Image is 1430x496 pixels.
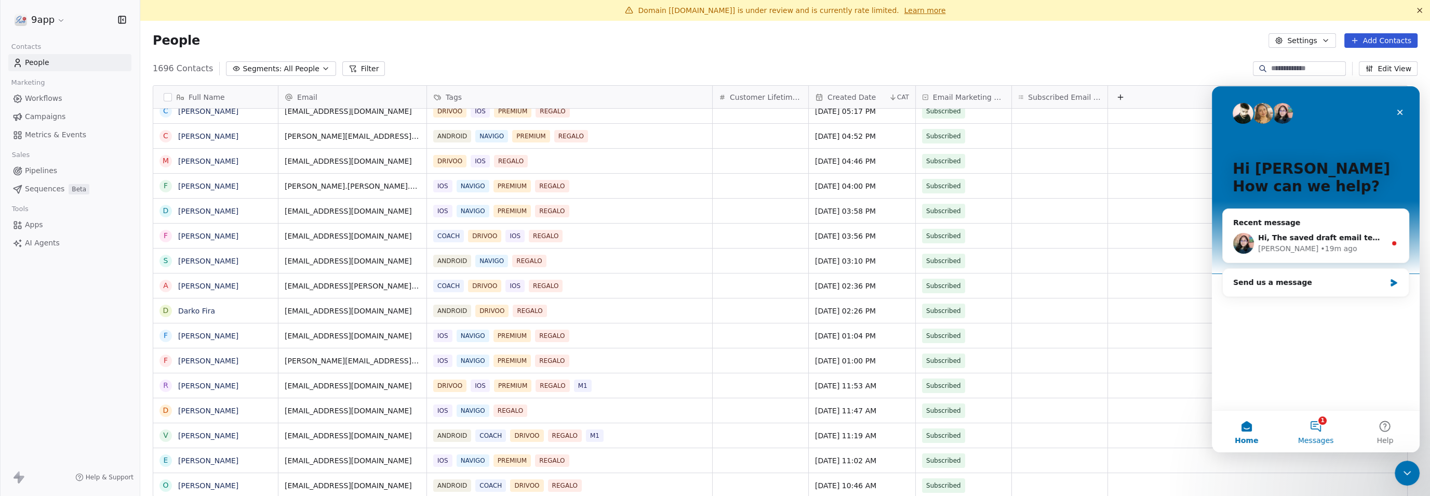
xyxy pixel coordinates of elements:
span: Subscribed [926,131,961,141]
span: NAVIGO [475,255,508,267]
a: [PERSON_NAME] [178,257,238,265]
span: Subscribed [926,406,961,416]
a: [PERSON_NAME] [178,232,238,240]
span: NAVIGO [457,355,489,367]
span: [DATE] 11:47 AM [815,406,909,416]
span: DRIVOO [468,280,501,292]
a: [PERSON_NAME] [178,182,238,190]
span: Segments: [243,63,282,74]
span: NAVIGO [475,130,508,142]
div: Created DateCAT [809,86,915,108]
span: DRIVOO [468,230,501,242]
span: PREMIUM [494,105,531,118]
button: Add Contacts [1344,33,1418,48]
span: IOS [471,105,490,118]
a: Pipelines [8,162,131,179]
div: Email Marketing Consent [916,86,1011,108]
a: [PERSON_NAME] [178,407,238,415]
span: REGALO [494,155,528,167]
span: Email Marketing Consent [933,92,1005,102]
span: Sequences [25,184,64,194]
span: People [153,33,200,48]
a: [PERSON_NAME] [178,432,238,440]
div: S [164,255,168,266]
div: Full Name [153,86,278,108]
span: Campaigns [25,111,65,122]
span: [PERSON_NAME][EMAIL_ADDRESS][PERSON_NAME][DOMAIN_NAME] [285,131,420,141]
span: [DATE] 11:53 AM [815,381,909,391]
span: Subscribed [926,430,961,441]
span: IOS [505,230,525,242]
div: O [163,480,168,491]
a: Darko Fira [178,307,215,315]
button: Settings [1268,33,1335,48]
span: 9app [31,13,55,27]
span: Contacts [7,39,46,55]
span: [EMAIL_ADDRESS][DOMAIN_NAME] [285,381,420,391]
span: REGALO [513,305,546,317]
span: Help [165,350,181,358]
span: DRIVOO [475,305,509,317]
span: Subscribed [926,181,961,191]
span: [EMAIL_ADDRESS][DOMAIN_NAME] [285,231,420,241]
span: Hi, The saved draft email templates (within the campaigns section) can be updated within the Draf... [46,147,986,155]
span: [EMAIL_ADDRESS][DOMAIN_NAME] [285,306,420,316]
span: ANDROID [433,305,471,317]
span: [PERSON_NAME][EMAIL_ADDRESS][PERSON_NAME][DOMAIN_NAME] [285,356,420,366]
span: Tools [7,201,33,217]
span: Subscribed [926,381,961,391]
div: D [163,405,169,416]
span: REGALO [493,404,527,417]
div: F [164,330,168,341]
div: C [163,106,168,116]
span: REGALO [529,230,563,242]
span: REGALO [535,330,569,342]
div: V [163,430,168,441]
span: ANDROID [433,130,471,142]
span: [EMAIL_ADDRESS][DOMAIN_NAME] [285,430,420,441]
span: Subscribed [926,231,961,241]
span: [EMAIL_ADDRESS][DOMAIN_NAME] [285,156,420,166]
div: D [163,205,169,216]
span: [DATE] 04:52 PM [815,131,909,141]
span: [EMAIL_ADDRESS][DOMAIN_NAME] [285,406,420,416]
span: [EMAIL_ADDRESS][DOMAIN_NAME] [285,256,420,266]
div: F [164,355,168,366]
span: REGALO [535,180,569,192]
div: Customer Lifetime Value [713,86,808,108]
span: [EMAIL_ADDRESS][PERSON_NAME][DOMAIN_NAME] [285,281,420,291]
iframe: Intercom live chat [1212,86,1420,452]
span: Subscribed [926,106,961,116]
div: • 19m ago [109,157,145,168]
button: Edit View [1359,61,1418,76]
span: NAVIGO [457,454,489,467]
span: Messages [86,350,122,358]
div: F [164,230,168,241]
div: Subscribed Email Categories [1012,86,1107,108]
span: REGALO [536,105,569,118]
span: Subscribed [926,206,961,216]
span: IOS [433,180,452,192]
span: COACH [475,429,506,442]
span: Domain [[DOMAIN_NAME]] is under review and is currently rate limited. [638,6,899,15]
span: DRIVOO [510,479,543,492]
span: IOS [433,454,452,467]
span: Sales [7,147,34,163]
span: Apps [25,219,43,230]
a: Workflows [8,90,131,107]
span: DRIVOO [433,380,466,392]
a: [PERSON_NAME] [178,132,238,140]
span: IOS [505,280,525,292]
span: NAVIGO [457,205,489,217]
span: DRIVOO [433,105,466,118]
div: Send us a message [21,191,173,202]
span: PREMIUM [493,205,531,217]
a: [PERSON_NAME] [178,332,238,340]
span: IOS [433,205,452,217]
